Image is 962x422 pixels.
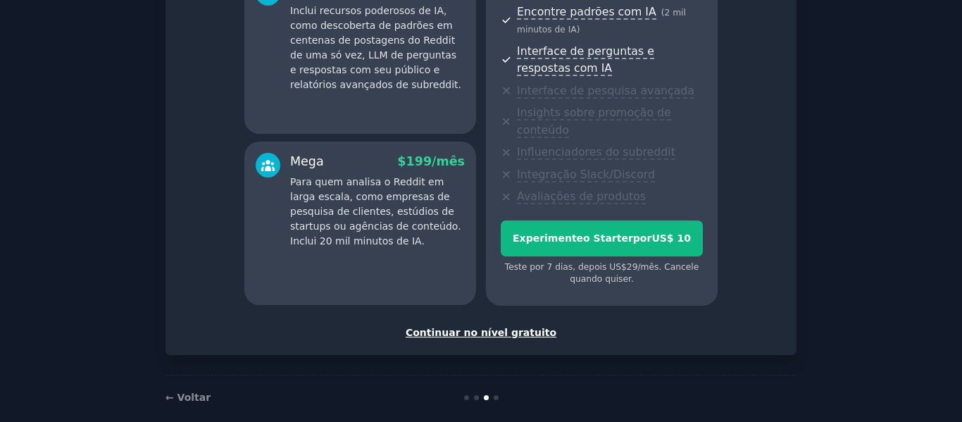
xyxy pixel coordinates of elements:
font: Continuar no nível gratuito [406,327,556,338]
font: Influenciadores do subreddit [517,145,675,159]
font: 2 mil minutos de IA [517,8,686,35]
font: Encontre padrões com IA [517,5,656,18]
font: ) [577,25,580,35]
font: o Starter [583,232,633,244]
font: 29 [627,262,638,272]
font: Interface de pesquisa avançada [517,84,694,97]
font: Experimente [513,232,583,244]
font: ( [661,8,665,18]
font: Integração Slack/Discord [517,168,655,181]
font: Interface de perguntas e respostas com IA [517,44,654,75]
font: /mês [637,262,658,272]
font: , depois US$ [573,262,627,272]
font: Teste por 7 dias [505,262,573,272]
font: US$ 10 [651,232,691,244]
font: por [633,232,652,244]
font: 199 [406,154,432,168]
font: $ [397,154,406,168]
font: /mês [432,154,465,168]
font: Insights sobre promoção de conteúdo [517,106,671,137]
font: Inclui recursos poderosos de IA, como descoberta de padrões em centenas de postagens do Reddit de... [290,5,461,90]
font: Avaliações de produtos [517,190,646,203]
font: Para quem analisa o Reddit em larga escala, como empresas de pesquisa de clientes, estúdios de st... [290,176,461,247]
font: Mega [290,154,324,168]
button: Experimenteo StarterporUS$ 10 [501,221,703,256]
a: ← Voltar [165,392,211,403]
